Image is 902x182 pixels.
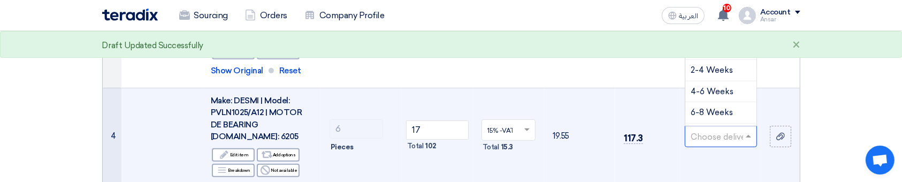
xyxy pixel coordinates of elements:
[406,120,469,140] input: Unit Price
[212,164,255,177] div: Breakdown
[866,146,895,175] div: Open chat
[211,96,302,142] span: Make: DESMI | Model: PVLN1025/A12 | MOTOR DE BEARING [DOMAIN_NAME]: 6205
[257,148,300,162] div: Add options
[211,65,263,77] span: Show Original
[331,142,354,153] span: Pieces
[501,142,513,153] span: 15.3
[691,87,733,96] span: 4-6 Weeks
[330,119,383,139] input: RFQ_STEP1.ITEMS.2.AMOUNT_TITLE
[236,4,296,27] a: Orders
[279,65,301,77] span: Reset
[407,141,424,151] span: Total
[102,40,204,52] div: Draft Updated Successfully
[102,9,158,21] img: Teradix logo
[171,4,236,27] a: Sourcing
[691,108,733,117] span: 6-8 Weeks
[257,164,300,177] div: Not available
[760,8,791,17] div: Account
[481,119,536,141] ng-select: VAT
[662,7,705,24] button: العربية
[792,39,800,52] div: ×
[425,141,436,151] span: 102
[296,4,393,27] a: Company Profile
[679,12,698,20] span: العربية
[691,65,733,75] span: 2-4 Weeks
[760,17,800,22] div: Ansar
[212,148,255,162] div: Edit item
[739,7,756,24] img: profile_test.png
[624,133,643,144] span: 117.3
[723,4,731,12] span: 10
[483,142,499,153] span: Total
